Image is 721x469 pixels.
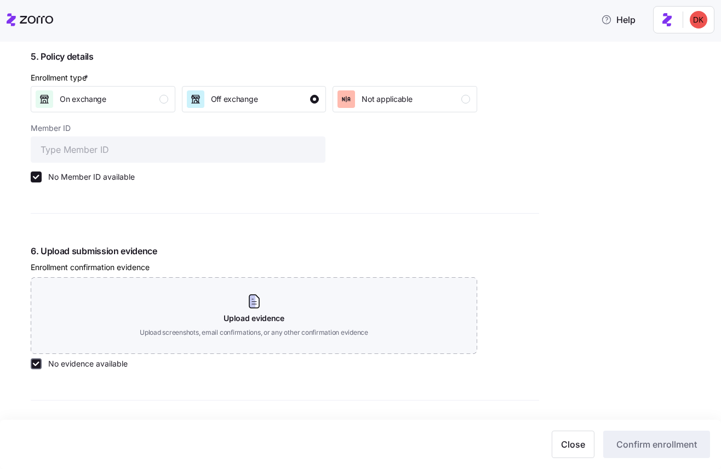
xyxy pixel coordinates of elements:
span: Close [561,438,585,451]
button: Confirm enrollment [603,431,710,458]
label: No evidence available [42,358,128,369]
div: Enrollment type [31,72,90,84]
label: Enrollment confirmation evidence [31,261,150,273]
span: Confirm enrollment [616,438,697,451]
span: On exchange [60,94,106,105]
button: Close [552,431,594,458]
span: 5. Policy details [31,50,477,64]
input: Type Member ID [31,136,325,163]
img: 53e82853980611afef66768ee98075c5 [690,11,707,28]
span: 6. Upload submission evidence [31,244,477,258]
button: Help [592,9,644,31]
span: Off exchange [211,94,258,105]
span: Not applicable [362,94,412,105]
label: Member ID [31,122,71,134]
label: No Member ID available [42,171,135,182]
span: Help [601,13,636,26]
